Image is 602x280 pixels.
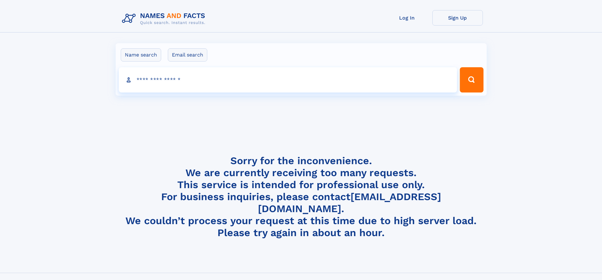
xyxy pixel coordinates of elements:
[382,10,432,26] a: Log In
[168,48,207,62] label: Email search
[258,191,441,215] a: [EMAIL_ADDRESS][DOMAIN_NAME]
[119,155,483,239] h4: Sorry for the inconvenience. We are currently receiving too many requests. This service is intend...
[121,48,161,62] label: Name search
[432,10,483,26] a: Sign Up
[119,67,457,92] input: search input
[460,67,483,92] button: Search Button
[119,10,210,27] img: Logo Names and Facts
